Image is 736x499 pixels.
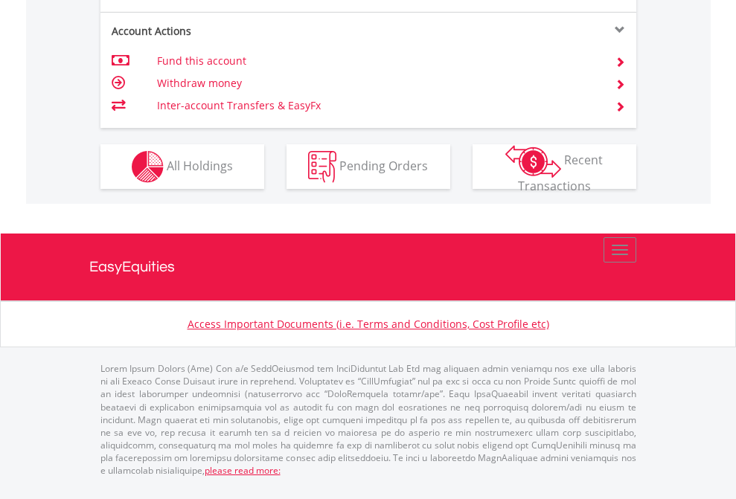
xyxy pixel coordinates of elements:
[100,144,264,189] button: All Holdings
[287,144,450,189] button: Pending Orders
[205,464,281,477] a: please read more:
[505,145,561,178] img: transactions-zar-wht.png
[157,94,597,117] td: Inter-account Transfers & EasyFx
[308,151,336,183] img: pending_instructions-wht.png
[339,157,428,173] span: Pending Orders
[188,317,549,331] a: Access Important Documents (i.e. Terms and Conditions, Cost Profile etc)
[167,157,233,173] span: All Holdings
[100,362,636,477] p: Lorem Ipsum Dolors (Ame) Con a/e SeddOeiusmod tem InciDiduntut Lab Etd mag aliquaen admin veniamq...
[473,144,636,189] button: Recent Transactions
[89,234,647,300] a: EasyEquities
[100,24,368,39] div: Account Actions
[157,72,597,94] td: Withdraw money
[132,151,164,183] img: holdings-wht.png
[157,50,597,72] td: Fund this account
